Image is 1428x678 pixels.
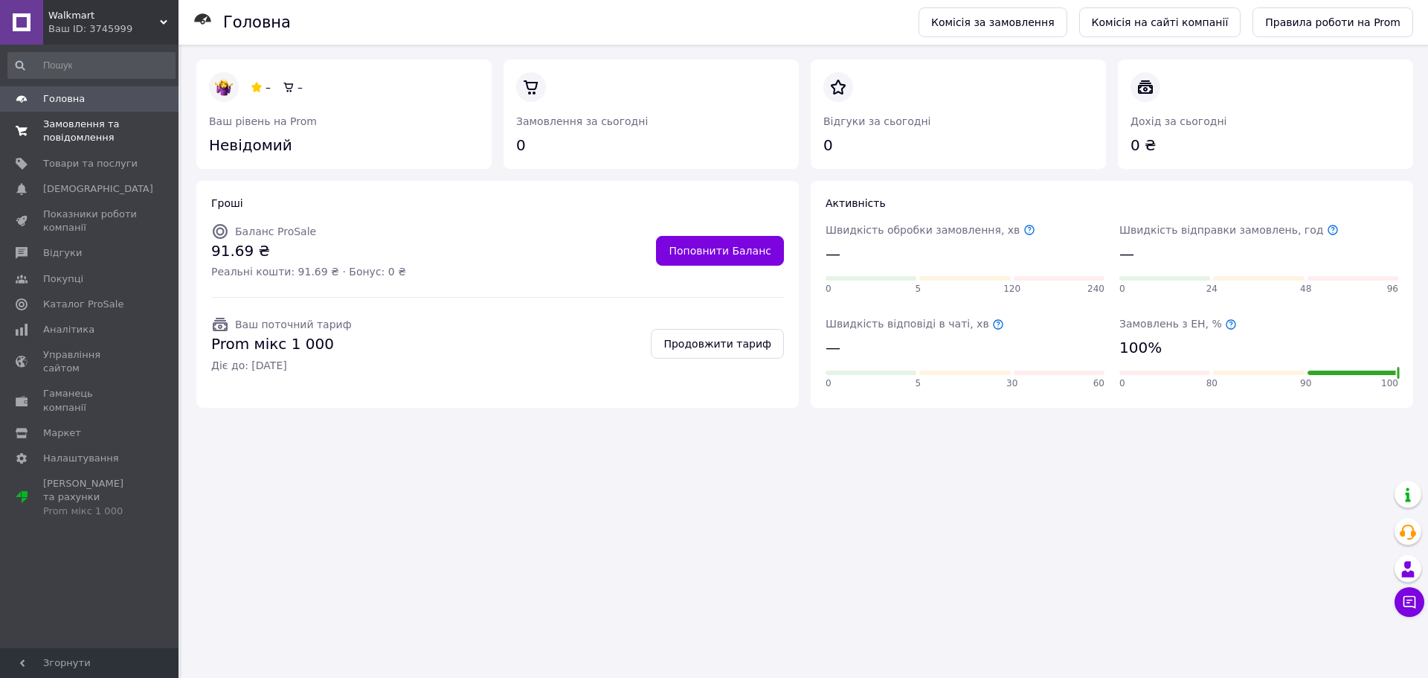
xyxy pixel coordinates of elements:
[43,182,153,196] span: [DEMOGRAPHIC_DATA]
[826,283,832,295] span: 0
[43,157,138,170] span: Товари та послуги
[826,243,840,265] span: —
[211,197,243,209] span: Гроші
[916,377,922,390] span: 5
[1300,283,1311,295] span: 48
[1119,318,1237,330] span: Замовлень з ЕН, %
[1119,337,1162,359] span: 100%
[43,118,138,144] span: Замовлення та повідомлення
[1119,243,1134,265] span: —
[43,208,138,234] span: Показники роботи компанії
[235,226,316,237] span: Баланс ProSale
[1006,377,1017,390] span: 30
[43,477,138,518] span: [PERSON_NAME] та рахунки
[43,452,119,465] span: Налаштування
[297,81,303,93] span: –
[1387,283,1398,295] span: 96
[211,240,406,262] span: 91.69 ₴
[223,13,291,31] h1: Головна
[1206,377,1218,390] span: 80
[1093,377,1104,390] span: 60
[43,505,138,518] div: Prom мікс 1 000
[826,377,832,390] span: 0
[1003,283,1020,295] span: 120
[1252,7,1413,37] a: Правила роботи на Prom
[43,92,85,106] span: Головна
[43,387,138,414] span: Гаманець компанії
[211,264,406,279] span: Реальні кошти: 91.69 ₴ · Бонус: 0 ₴
[48,22,178,36] div: Ваш ID: 3745999
[826,318,1004,330] span: Швидкість відповіді в чаті, хв
[826,197,886,209] span: Активність
[235,319,352,330] span: Ваш поточний тариф
[211,333,352,355] span: Prom мікс 1 000
[1381,377,1398,390] span: 100
[826,337,840,359] span: —
[266,81,271,93] span: –
[7,52,176,79] input: Пошук
[1119,224,1339,236] span: Швидкість відправки замовлень, год
[43,323,94,336] span: Аналітика
[1079,7,1241,37] a: Комісія на сайті компанії
[1395,587,1424,617] button: Чат з покупцем
[1087,283,1104,295] span: 240
[826,224,1035,236] span: Швидкість обробки замовлення, хв
[43,272,83,286] span: Покупці
[43,426,81,440] span: Маркет
[1300,377,1311,390] span: 90
[919,7,1067,37] a: Комісія за замовлення
[1119,377,1125,390] span: 0
[211,358,352,373] span: Діє до: [DATE]
[43,348,138,375] span: Управління сайтом
[1119,283,1125,295] span: 0
[43,298,123,311] span: Каталог ProSale
[916,283,922,295] span: 5
[651,329,784,359] a: Продовжити тариф
[43,246,82,260] span: Відгуки
[656,236,784,266] a: Поповнити Баланс
[1206,283,1218,295] span: 24
[48,9,160,22] span: Walkmart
